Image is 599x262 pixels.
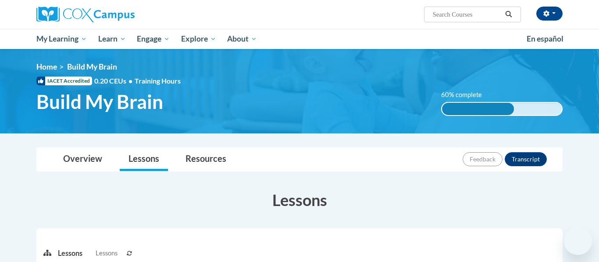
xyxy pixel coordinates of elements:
button: Feedback [463,152,503,166]
button: Search [502,9,515,20]
span: Training Hours [135,77,181,85]
button: Transcript [505,152,547,166]
span: Learn [98,34,126,44]
span: • [128,77,132,85]
a: En español [521,30,569,48]
a: Lessons [120,148,168,171]
h3: Lessons [36,189,563,211]
a: Explore [175,29,222,49]
a: Cox Campus [36,7,203,22]
img: Cox Campus [36,7,135,22]
a: Resources [177,148,235,171]
span: IACET Accredited [36,77,92,85]
div: 60% complete [442,103,514,115]
span: About [227,34,257,44]
span: Explore [181,34,216,44]
a: Home [36,62,57,71]
a: My Learning [31,29,93,49]
span: Lessons [96,248,118,258]
p: Lessons [58,248,82,258]
span: Build My Brain [67,62,117,71]
a: Engage [131,29,175,49]
span: 0.20 CEUs [94,76,135,86]
iframe: Button to launch messaging window [564,227,592,255]
span: En español [527,34,563,43]
span: My Learning [36,34,87,44]
input: Search Courses [432,9,502,20]
div: Main menu [23,29,576,49]
button: Account Settings [536,7,563,21]
label: 60% complete [441,90,492,100]
span: Engage [137,34,170,44]
span: Build My Brain [36,90,163,113]
a: Overview [54,148,111,171]
a: Learn [93,29,132,49]
a: About [222,29,263,49]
